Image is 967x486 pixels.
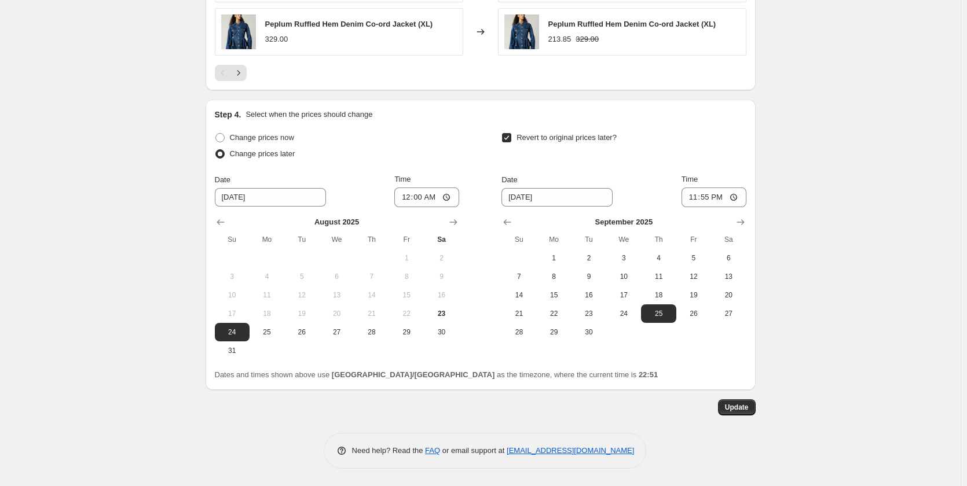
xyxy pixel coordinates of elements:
[711,230,746,249] th: Saturday
[711,249,746,267] button: Saturday September 6 2025
[676,304,711,323] button: Friday September 26 2025
[319,286,354,304] button: Wednesday August 13 2025
[507,446,634,455] a: [EMAIL_ADDRESS][DOMAIN_NAME]
[572,267,606,286] button: Tuesday September 9 2025
[716,309,741,318] span: 27
[711,286,746,304] button: Saturday September 20 2025
[289,235,314,244] span: Tu
[265,34,288,45] div: 329.00
[389,230,424,249] th: Friday
[230,65,247,81] button: Next
[681,290,706,300] span: 19
[716,253,741,263] span: 6
[215,370,658,379] span: Dates and times shown above use as the timezone, where the current time is
[506,309,532,318] span: 21
[501,304,536,323] button: Sunday September 21 2025
[541,290,567,300] span: 15
[359,290,384,300] span: 14
[501,323,536,341] button: Sunday September 28 2025
[541,327,567,337] span: 29
[641,230,676,249] th: Thursday
[572,304,606,323] button: Tuesday September 23 2025
[394,272,419,281] span: 8
[319,304,354,323] button: Wednesday August 20 2025
[572,286,606,304] button: Tuesday September 16 2025
[537,323,572,341] button: Monday September 29 2025
[646,253,671,263] span: 4
[611,309,636,318] span: 24
[676,267,711,286] button: Friday September 12 2025
[289,290,314,300] span: 12
[424,323,459,341] button: Saturday August 30 2025
[611,290,636,300] span: 17
[389,267,424,286] button: Friday August 8 2025
[289,272,314,281] span: 5
[394,253,419,263] span: 1
[676,286,711,304] button: Friday September 19 2025
[219,346,245,355] span: 31
[641,304,676,323] button: Thursday September 25 2025
[359,272,384,281] span: 7
[424,267,459,286] button: Saturday August 9 2025
[324,309,349,318] span: 20
[359,235,384,244] span: Th
[606,304,641,323] button: Wednesday September 24 2025
[428,309,454,318] span: 23
[646,272,671,281] span: 11
[718,399,756,415] button: Update
[682,175,698,183] span: Time
[576,235,602,244] span: Tu
[606,267,641,286] button: Wednesday September 10 2025
[716,235,741,244] span: Sa
[716,290,741,300] span: 20
[394,187,459,207] input: 12:00
[289,327,314,337] span: 26
[445,214,461,230] button: Show next month, September 2025
[606,286,641,304] button: Wednesday September 17 2025
[215,341,250,360] button: Sunday August 31 2025
[424,286,459,304] button: Saturday August 16 2025
[284,304,319,323] button: Tuesday August 19 2025
[424,304,459,323] button: Today Saturday August 23 2025
[499,214,515,230] button: Show previous month, August 2025
[501,230,536,249] th: Sunday
[219,327,245,337] span: 24
[506,272,532,281] span: 7
[639,370,658,379] b: 22:51
[440,446,507,455] span: or email support at
[576,309,602,318] span: 23
[246,109,372,120] p: Select when the prices should change
[428,290,454,300] span: 16
[576,327,602,337] span: 30
[711,267,746,286] button: Saturday September 13 2025
[359,309,384,318] span: 21
[324,235,349,244] span: We
[250,286,284,304] button: Monday August 11 2025
[646,235,671,244] span: Th
[641,249,676,267] button: Thursday September 4 2025
[221,14,256,49] img: 4X1A9458_80x.jpg
[506,290,532,300] span: 14
[681,309,706,318] span: 26
[215,230,250,249] th: Sunday
[215,175,230,184] span: Date
[359,327,384,337] span: 28
[548,20,716,28] span: Peplum Ruffled Hem Denim Co-ord Jacket (XL)
[219,235,245,244] span: Su
[506,235,532,244] span: Su
[230,149,295,158] span: Change prices later
[354,267,389,286] button: Thursday August 7 2025
[219,309,245,318] span: 17
[254,327,280,337] span: 25
[611,253,636,263] span: 3
[352,446,426,455] span: Need help? Read the
[389,249,424,267] button: Friday August 1 2025
[537,249,572,267] button: Monday September 1 2025
[389,323,424,341] button: Friday August 29 2025
[219,290,245,300] span: 10
[219,272,245,281] span: 3
[254,290,280,300] span: 11
[394,327,419,337] span: 29
[215,323,250,341] button: Sunday August 24 2025
[641,267,676,286] button: Thursday September 11 2025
